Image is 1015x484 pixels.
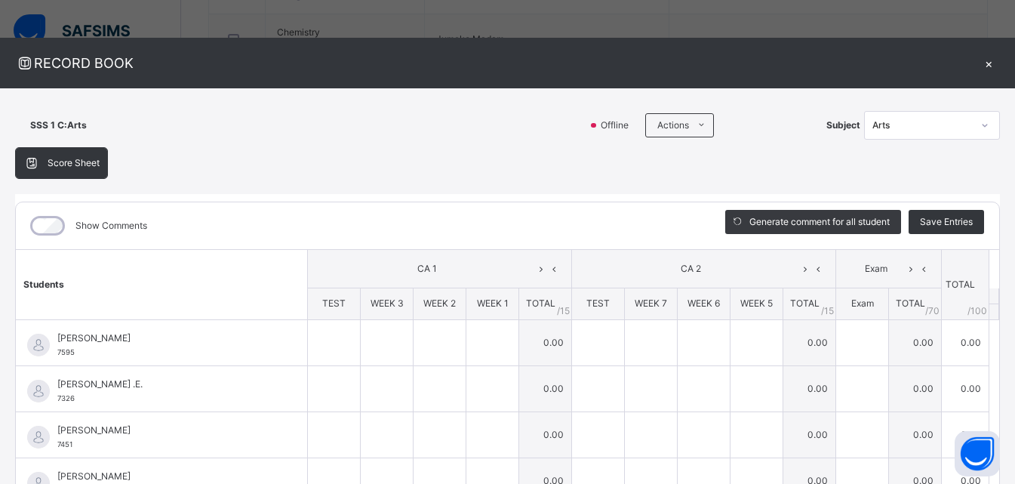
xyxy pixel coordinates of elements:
[48,156,100,170] span: Score Sheet
[27,380,50,402] img: default.svg
[657,119,689,132] span: Actions
[925,304,940,318] span: / 70
[57,440,72,449] span: 7451
[967,304,987,318] span: /100
[889,412,942,458] td: 0.00
[889,365,942,412] td: 0.00
[783,412,836,458] td: 0.00
[27,334,50,356] img: default.svg
[942,412,989,458] td: 0.00
[583,262,798,276] span: CA 2
[872,119,972,132] div: Arts
[423,297,456,309] span: WEEK 2
[687,297,720,309] span: WEEK 6
[27,426,50,449] img: default.svg
[586,297,610,309] span: TEST
[889,319,942,365] td: 0.00
[790,297,820,309] span: TOTAL
[920,215,973,229] span: Save Entries
[57,348,75,356] span: 7595
[23,279,64,290] span: Students
[67,119,87,132] span: Arts
[955,431,1000,476] button: Open asap
[15,53,977,73] span: RECORD BOOK
[75,219,147,233] label: Show Comments
[57,424,273,437] span: [PERSON_NAME]
[942,365,989,412] td: 0.00
[557,304,570,318] span: / 15
[599,119,638,132] span: Offline
[57,470,273,483] span: [PERSON_NAME]
[749,215,890,229] span: Generate comment for all student
[942,250,989,320] th: TOTAL
[519,412,572,458] td: 0.00
[896,297,925,309] span: TOTAL
[977,53,1000,73] div: ×
[322,297,346,309] span: TEST
[57,378,273,391] span: [PERSON_NAME] .E.
[57,394,75,402] span: 7326
[851,297,874,309] span: Exam
[519,319,572,365] td: 0.00
[371,297,404,309] span: WEEK 3
[635,297,667,309] span: WEEK 7
[942,319,989,365] td: 0.00
[57,331,273,345] span: [PERSON_NAME]
[30,119,67,132] span: SSS 1 C :
[821,304,834,318] span: / 15
[783,365,836,412] td: 0.00
[519,365,572,412] td: 0.00
[783,319,836,365] td: 0.00
[526,297,555,309] span: TOTAL
[826,119,860,132] span: Subject
[740,297,773,309] span: WEEK 5
[477,297,509,309] span: WEEK 1
[319,262,534,276] span: CA 1
[847,262,904,276] span: Exam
